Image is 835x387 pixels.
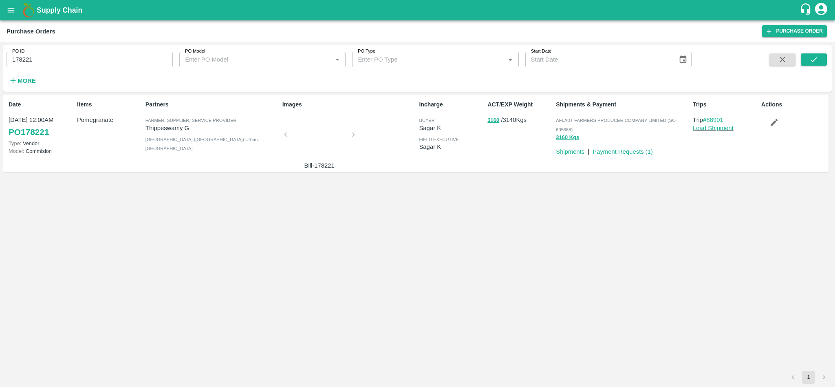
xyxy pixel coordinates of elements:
[419,118,434,123] span: buyer
[145,124,279,133] p: Thippeswamy G
[20,2,37,18] img: logo
[185,48,205,55] label: PO Model
[693,100,758,109] p: Trips
[814,2,828,19] div: account of current user
[762,25,827,37] a: Purchase Order
[487,116,499,125] button: 3160
[556,133,579,142] button: 3160 Kgs
[12,48,24,55] label: PO ID
[9,147,74,155] p: Commision
[37,4,800,16] a: Supply Chain
[18,77,36,84] strong: More
[9,115,74,124] p: [DATE] 12:00AM
[675,52,691,67] button: Choose date
[556,100,690,109] p: Shipments & Payment
[7,74,38,88] button: More
[332,54,343,65] button: Open
[531,48,551,55] label: Start Date
[419,137,459,142] span: field executive
[77,115,142,124] p: Pomegranate
[9,125,49,139] a: PO178221
[785,371,832,384] nav: pagination navigation
[37,6,82,14] b: Supply Chain
[419,100,484,109] p: Incharge
[802,371,815,384] button: page 1
[282,100,416,109] p: Images
[9,140,21,146] span: Type:
[182,54,319,65] input: Enter PO Model
[419,124,484,133] p: Sagar K
[145,118,237,123] span: Farmer, Supplier, Service Provider
[800,3,814,18] div: customer-support
[145,100,279,109] p: Partners
[77,100,142,109] p: Items
[358,48,375,55] label: PO Type
[9,139,74,147] p: Vendor
[693,115,758,124] p: Trip
[505,54,516,65] button: Open
[525,52,672,67] input: Start Date
[355,54,492,65] input: Enter PO Type
[703,117,723,123] a: #88901
[9,148,24,154] span: Model:
[487,100,553,109] p: ACT/EXP Weight
[7,52,173,67] input: Enter PO ID
[289,161,350,170] p: Bill-178221
[145,137,259,151] span: [GEOGRAPHIC_DATA] ([GEOGRAPHIC_DATA]) Urban , [GEOGRAPHIC_DATA]
[419,142,484,151] p: Sagar K
[761,100,826,109] p: Actions
[584,144,589,156] div: |
[593,148,653,155] a: Payment Requests (1)
[9,100,74,109] p: Date
[556,148,584,155] a: Shipments
[487,115,553,125] p: / 3140 Kgs
[556,118,677,132] span: AFLABT FARMERS PRODUCER COMPANY LIMITED (SO-605668)
[7,26,55,37] div: Purchase Orders
[2,1,20,20] button: open drawer
[693,125,734,131] a: Load Shipment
